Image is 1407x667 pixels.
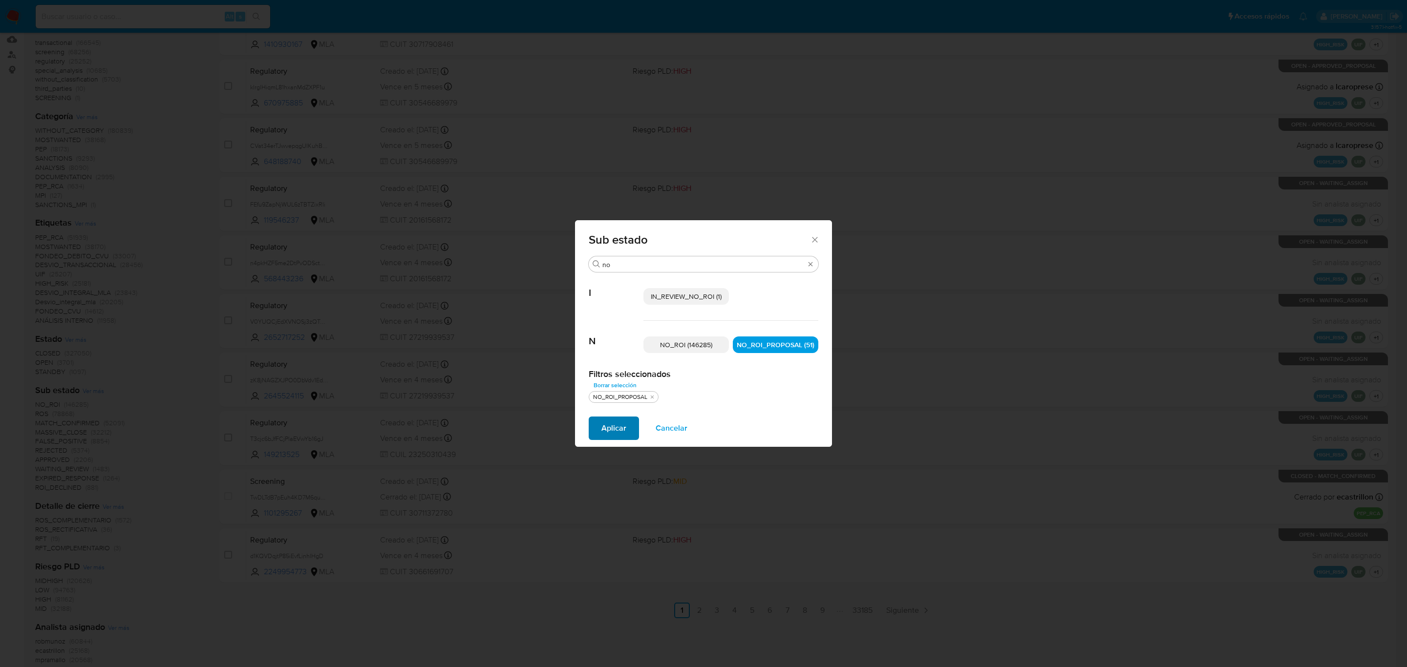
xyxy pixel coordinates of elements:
input: Buscar filtro [602,260,805,269]
span: N [589,321,643,347]
div: NO_ROI_PROPOSAL (51) [733,336,818,353]
span: Aplicar [601,417,626,439]
button: Buscar [593,260,600,268]
span: Borrar selección [594,380,637,390]
button: Cancelar [643,417,700,440]
button: quitar NO_ROI_PROPOSAL [648,393,656,401]
span: Sub estado [589,234,810,246]
button: Aplicar [589,417,639,440]
div: NO_ROI_PROPOSAL [591,393,649,401]
h2: Filtros seleccionados [589,369,818,379]
span: NO_ROI_PROPOSAL (51) [737,340,814,350]
div: IN_REVIEW_NO_ROI (1) [643,288,729,305]
span: Cancelar [656,417,687,439]
span: I [589,272,643,299]
button: Cerrar [810,235,819,244]
button: Borrar selección [589,379,641,391]
span: NO_ROI (146285) [660,340,712,350]
button: Borrar [807,260,814,268]
span: IN_REVIEW_NO_ROI (1) [651,292,722,301]
div: NO_ROI (146285) [643,336,729,353]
